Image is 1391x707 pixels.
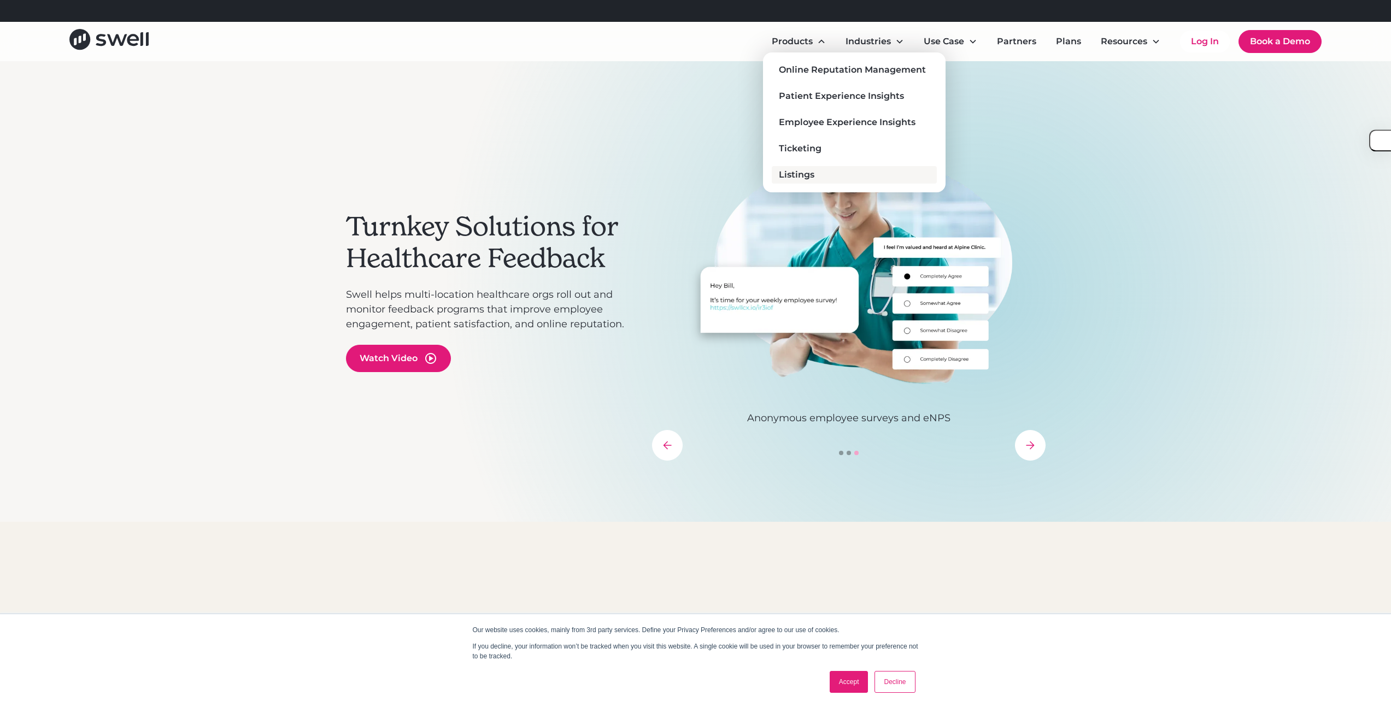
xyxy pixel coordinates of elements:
[988,31,1045,52] a: Partners
[473,625,919,635] p: Our website uses cookies, mainly from 3rd party services. Define your Privacy Preferences and/or ...
[763,52,946,192] nav: Products
[874,671,915,693] a: Decline
[915,31,986,52] div: Use Case
[1239,30,1322,53] a: Book a Demo
[1047,31,1090,52] a: Plans
[924,35,964,48] div: Use Case
[772,140,937,157] a: Ticketing
[772,61,937,79] a: Online Reputation Management
[1101,35,1147,48] div: Resources
[69,29,149,54] a: home
[779,142,821,155] div: Ticketing
[652,411,1046,426] p: Anonymous employee surveys and eNPS
[652,122,1046,461] div: carousel
[652,430,683,461] div: previous slide
[779,116,915,129] div: Employee Experience Insights
[346,211,641,274] h2: Turnkey Solutions for Healthcare Feedback
[1199,589,1391,707] iframe: Chat Widget
[772,87,937,105] a: Patient Experience Insights
[1180,31,1230,52] a: Log In
[846,35,891,48] div: Industries
[772,114,937,131] a: Employee Experience Insights
[652,122,1046,426] div: 3 of 3
[4,16,171,100] iframe: profile
[473,641,919,661] p: If you decline, your information won’t be tracked when you visit this website. A single cookie wi...
[772,35,813,48] div: Products
[847,451,851,455] div: Show slide 2 of 3
[763,31,835,52] div: Products
[1015,430,1046,461] div: next slide
[346,287,641,332] p: Swell helps multi-location healthcare orgs roll out and monitor feedback programs that improve em...
[1092,31,1169,52] div: Resources
[837,31,913,52] div: Industries
[346,345,451,372] a: open lightbox
[360,352,418,365] div: Watch Video
[854,451,859,455] div: Show slide 3 of 3
[779,63,926,76] div: Online Reputation Management
[830,671,868,693] a: Accept
[839,451,843,455] div: Show slide 1 of 3
[772,166,937,184] a: Listings
[779,90,904,103] div: Patient Experience Insights
[779,168,814,181] div: Listings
